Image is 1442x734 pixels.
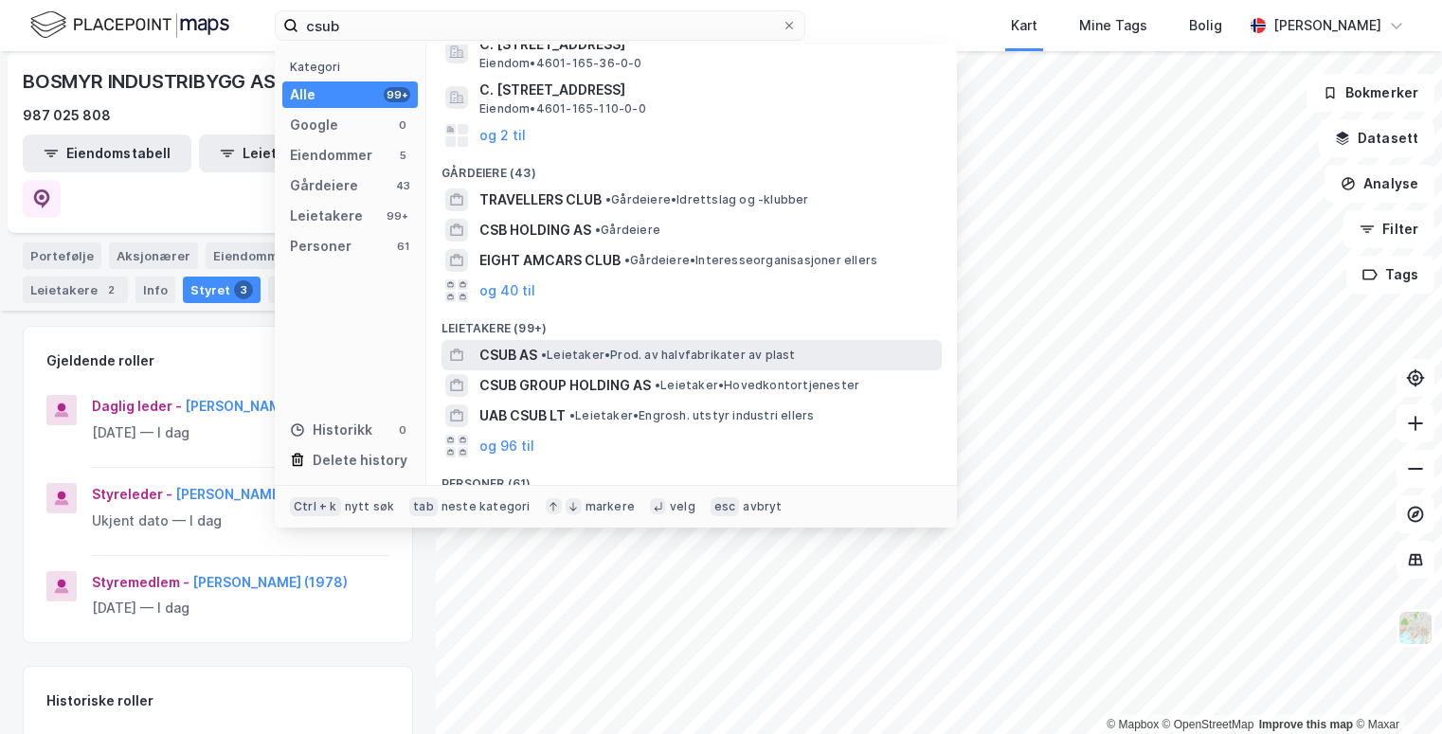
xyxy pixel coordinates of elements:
div: Aksjonærer [109,242,198,269]
span: • [595,223,601,237]
span: Gårdeiere [595,223,660,238]
span: • [569,408,575,422]
span: Leietaker • Engrosh. utstyr industri ellers [569,408,814,423]
a: Mapbox [1107,718,1159,731]
div: Eiendommer [206,242,322,269]
div: nytt søk [345,499,395,514]
div: Transaksjoner [268,277,398,303]
button: og 40 til [479,279,535,302]
div: Eiendommer [290,144,372,167]
div: Leietakere [23,277,128,303]
div: 43 [395,178,410,193]
div: 99+ [384,87,410,102]
button: og 96 til [479,435,534,457]
span: CSUB AS [479,344,537,367]
span: Eiendom • 4601-165-110-0-0 [479,101,646,116]
div: Kart [1011,14,1037,37]
button: Datasett [1319,119,1434,157]
a: Improve this map [1259,718,1353,731]
div: Alle [290,83,315,106]
div: 2 [101,280,120,299]
div: Kategori [290,60,418,74]
div: tab [409,497,438,516]
div: velg [670,499,695,514]
div: neste kategori [442,499,531,514]
span: C. [STREET_ADDRESS] [479,79,934,101]
div: Bolig [1189,14,1222,37]
span: CSB HOLDING AS [479,219,591,242]
span: • [541,348,547,362]
button: Bokmerker [1307,74,1434,112]
div: 5 [395,148,410,163]
div: [DATE] — I dag [92,421,389,444]
span: • [655,378,660,392]
a: OpenStreetMap [1163,718,1254,731]
div: Info [135,277,175,303]
span: C. [STREET_ADDRESS] [479,33,934,56]
span: Leietaker • Prod. av halvfabrikater av plast [541,348,796,363]
div: Ctrl + k [290,497,341,516]
div: 61 [395,239,410,254]
div: 0 [395,422,410,438]
div: 0 [395,117,410,133]
div: esc [711,497,740,516]
div: Gårdeiere (43) [426,151,957,185]
div: Gårdeiere [290,174,358,197]
div: [DATE] — I dag [92,597,389,619]
span: • [624,253,630,267]
input: Søk på adresse, matrikkel, gårdeiere, leietakere eller personer [298,11,782,40]
div: BOSMYR INDUSTRIBYGG AS [23,66,279,97]
span: Gårdeiere • Interesseorganisasjoner ellers [624,253,877,268]
div: markere [586,499,635,514]
div: Ukjent dato — I dag [92,510,389,532]
button: Eiendomstabell [23,134,191,172]
div: 99+ [384,208,410,224]
div: Leietakere [290,205,363,227]
div: Google [290,114,338,136]
div: avbryt [743,499,782,514]
div: Historiske roller [46,689,153,712]
div: Personer [290,235,351,258]
span: Gårdeiere • Idrettslag og -klubber [605,192,809,207]
span: EIGHT AMCARS CLUB [479,249,621,272]
span: Eiendom • 4601-165-36-0-0 [479,56,642,71]
div: 987 025 808 [23,104,111,127]
span: Leietaker • Hovedkontortjenester [655,378,859,393]
div: Portefølje [23,242,101,269]
iframe: Chat Widget [1347,643,1442,734]
div: Historikk [290,419,372,441]
div: Delete history [313,449,407,472]
button: Tags [1346,256,1434,294]
button: Analyse [1325,165,1434,203]
span: • [605,192,611,206]
img: Z [1397,610,1433,646]
button: Filter [1343,210,1434,248]
div: Leietakere (99+) [426,306,957,340]
div: Personer (61) [426,461,957,495]
div: 3 [234,280,253,299]
div: Mine Tags [1079,14,1147,37]
div: Gjeldende roller [46,349,154,372]
div: Kontrollprogram for chat [1347,643,1442,734]
div: Styret [183,277,261,303]
span: CSUB GROUP HOLDING AS [479,374,651,397]
span: UAB CSUB LT [479,404,566,427]
img: logo.f888ab2527a4732fd821a326f86c7f29.svg [30,9,229,42]
div: [PERSON_NAME] [1273,14,1381,37]
span: TRAVELLERS CLUB [479,188,602,211]
button: Leietakertabell [199,134,368,172]
button: og 2 til [479,124,526,147]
